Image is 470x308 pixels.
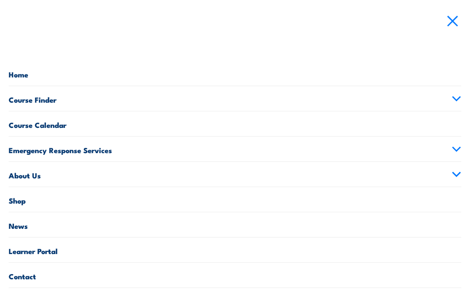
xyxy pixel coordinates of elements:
[9,187,461,212] a: Shop
[9,238,461,262] a: Learner Portal
[9,61,461,86] a: Home
[9,137,461,161] a: Emergency Response Services
[9,86,461,111] a: Course Finder
[9,162,461,187] a: About Us
[9,263,461,288] a: Contact
[9,111,461,136] a: Course Calendar
[9,212,461,237] a: News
